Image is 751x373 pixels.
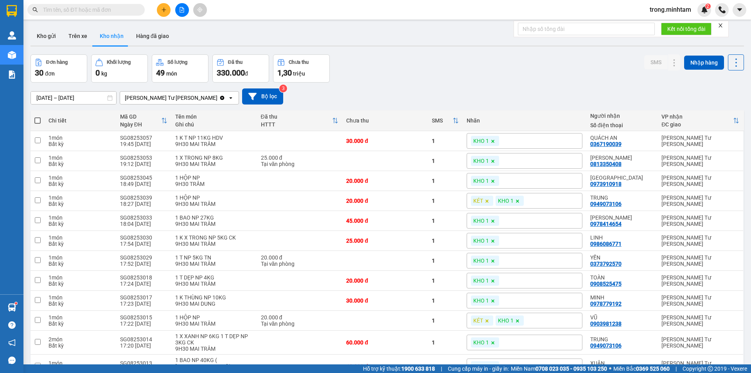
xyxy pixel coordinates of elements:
[175,155,253,161] div: 1 X TRONG NP 8KG
[473,157,489,164] span: KHO 1
[473,297,489,304] span: KHO 1
[661,336,739,349] div: [PERSON_NAME] Tư [PERSON_NAME]
[175,114,253,120] div: Tên món
[218,94,219,102] input: Selected Ngã Tư Huyện.
[49,281,112,287] div: Bất kỳ
[661,214,739,227] div: [PERSON_NAME] Tư [PERSON_NAME]
[401,366,435,372] strong: 1900 633 818
[473,237,489,244] span: KHO 1
[8,357,16,364] span: message
[432,297,458,304] div: 1
[590,201,622,207] div: 0949073106
[120,135,167,141] div: SG08253057
[346,297,424,304] div: 30.000 đ
[473,317,483,324] span: KÉT
[736,6,743,13] span: caret-down
[590,113,654,119] div: Người nhận
[346,178,424,184] div: 20.000 đ
[432,277,458,284] div: 1
[175,261,253,267] div: 9H30 MAI TRÂM
[107,59,131,65] div: Khối lượng
[49,314,112,321] div: 1 món
[120,360,167,366] div: SG08253013
[590,155,654,161] div: MAI HUYỀN
[120,181,167,187] div: 18:49 [DATE]
[473,363,489,370] span: KHO 1
[49,117,112,124] div: Chi tiết
[8,339,16,346] span: notification
[175,161,253,167] div: 9H30 MAI TRÂM
[193,3,207,17] button: aim
[49,195,112,201] div: 1 món
[31,27,62,45] button: Kho gửi
[535,366,607,372] strong: 0708 023 035 - 0935 103 250
[120,321,167,327] div: 17:22 [DATE]
[590,234,654,241] div: LINH
[8,303,16,312] img: warehouse-icon
[346,117,424,124] div: Chưa thu
[49,301,112,307] div: Bất kỳ
[125,94,217,102] div: [PERSON_NAME] Tư [PERSON_NAME]
[166,70,177,77] span: món
[518,23,655,35] input: Nhập số tổng đài
[120,175,167,181] div: SG08253045
[590,321,622,327] div: 0903981238
[661,135,739,147] div: [PERSON_NAME] Tư [PERSON_NAME]
[120,294,167,301] div: SG08253017
[49,336,112,342] div: 2 món
[175,201,253,207] div: 9H30 MAI TRÂM
[175,357,253,369] div: 1 BAO NP 40KG ( TN )
[175,214,253,221] div: 1 BAO NP 27KG
[156,68,165,77] span: 49
[175,3,189,17] button: file-add
[346,218,424,224] div: 45.000 đ
[175,221,253,227] div: 9H30 MAI TRÂM
[62,27,93,45] button: Trên xe
[245,70,248,77] span: đ
[35,68,43,77] span: 30
[120,161,167,167] div: 19:12 [DATE]
[15,302,17,305] sup: 1
[120,221,167,227] div: 18:04 [DATE]
[279,85,287,92] sup: 3
[432,363,458,369] div: 1
[590,261,622,267] div: 0373792570
[120,336,167,342] div: SG08253014
[261,114,332,120] div: Đã thu
[120,342,167,349] div: 17:20 [DATE]
[719,6,726,13] img: phone-icon
[590,314,654,321] div: VŨ
[120,254,167,261] div: SG08253029
[661,175,739,187] div: [PERSON_NAME] Tư [PERSON_NAME]
[473,339,489,346] span: KHO 1
[428,110,462,131] th: Toggle SortBy
[45,70,55,77] span: đơn
[273,54,330,83] button: Chưa thu1,30 triệu
[590,141,622,147] div: 0367190039
[93,27,130,45] button: Kho nhận
[175,195,253,201] div: 1 HỘP NP
[8,70,16,79] img: solution-icon
[432,138,458,144] div: 1
[473,277,489,284] span: KHO 1
[120,234,167,241] div: SG08253030
[473,137,489,144] span: KHO 1
[175,281,253,287] div: 9H30 MAI TRÂM
[49,321,112,327] div: Bất kỳ
[120,114,161,120] div: Mã GD
[590,274,654,281] div: TOÀN
[346,138,424,144] div: 30.000 đ
[43,5,135,14] input: Tìm tên, số ĐT hoặc mã đơn
[49,254,112,261] div: 1 món
[91,54,148,83] button: Khối lượng0kg
[49,181,112,187] div: Bất kỳ
[261,155,339,161] div: 25.000 đ
[175,314,253,321] div: 1 HỘP NP
[116,110,171,131] th: Toggle SortBy
[31,54,87,83] button: Đơn hàng30đơn
[661,234,739,247] div: [PERSON_NAME] Tư [PERSON_NAME]
[49,214,112,221] div: 1 món
[613,364,670,373] span: Miền Bắc
[261,261,339,267] div: Tại văn phòng
[661,114,733,120] div: VP nhận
